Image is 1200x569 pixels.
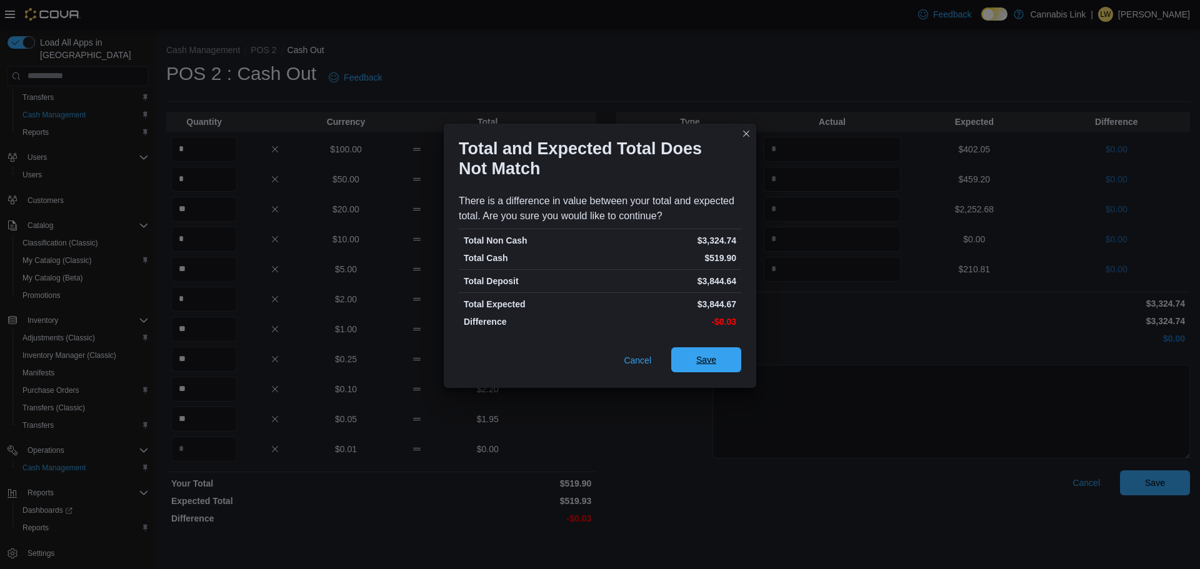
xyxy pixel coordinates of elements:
button: Closes this modal window [739,126,754,141]
button: Cancel [619,348,656,373]
p: -$0.03 [602,315,736,328]
p: $3,324.74 [602,234,736,247]
div: There is a difference in value between your total and expected total. Are you sure you would like... [459,194,741,224]
p: $3,844.67 [602,298,736,310]
p: Total Expected [464,298,597,310]
button: Save [671,347,741,372]
span: Save [696,354,716,366]
p: $519.90 [602,252,736,264]
span: Cancel [624,354,651,367]
p: Total Non Cash [464,234,597,247]
p: $3,844.64 [602,275,736,287]
p: Total Deposit [464,275,597,287]
p: Difference [464,315,597,328]
h1: Total and Expected Total Does Not Match [459,139,731,179]
p: Total Cash [464,252,597,264]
